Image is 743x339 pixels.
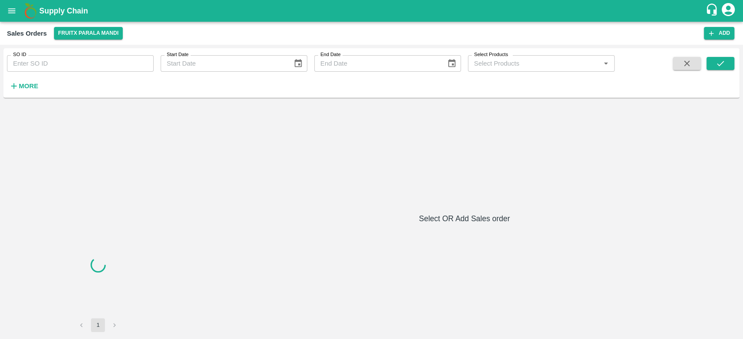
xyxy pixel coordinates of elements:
a: Supply Chain [39,5,705,17]
button: Choose date [290,55,306,72]
button: Add [704,27,734,40]
h6: Select OR Add Sales order [193,213,736,225]
nav: pagination navigation [73,318,123,332]
div: Sales Orders [7,28,47,39]
strong: More [19,83,38,90]
input: End Date [314,55,440,72]
label: SO ID [13,51,26,58]
div: customer-support [705,3,720,19]
input: Start Date [161,55,286,72]
div: account of current user [720,2,736,20]
input: Select Products [471,58,598,69]
label: Select Products [474,51,508,58]
button: Open [600,58,612,69]
button: Choose date [444,55,460,72]
button: page 1 [91,318,105,332]
button: open drawer [2,1,22,21]
label: Start Date [167,51,188,58]
input: Enter SO ID [7,55,154,72]
button: Select DC [54,27,123,40]
button: More [7,79,40,93]
b: Supply Chain [39,7,88,15]
label: End Date [320,51,340,58]
img: logo [22,2,39,20]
